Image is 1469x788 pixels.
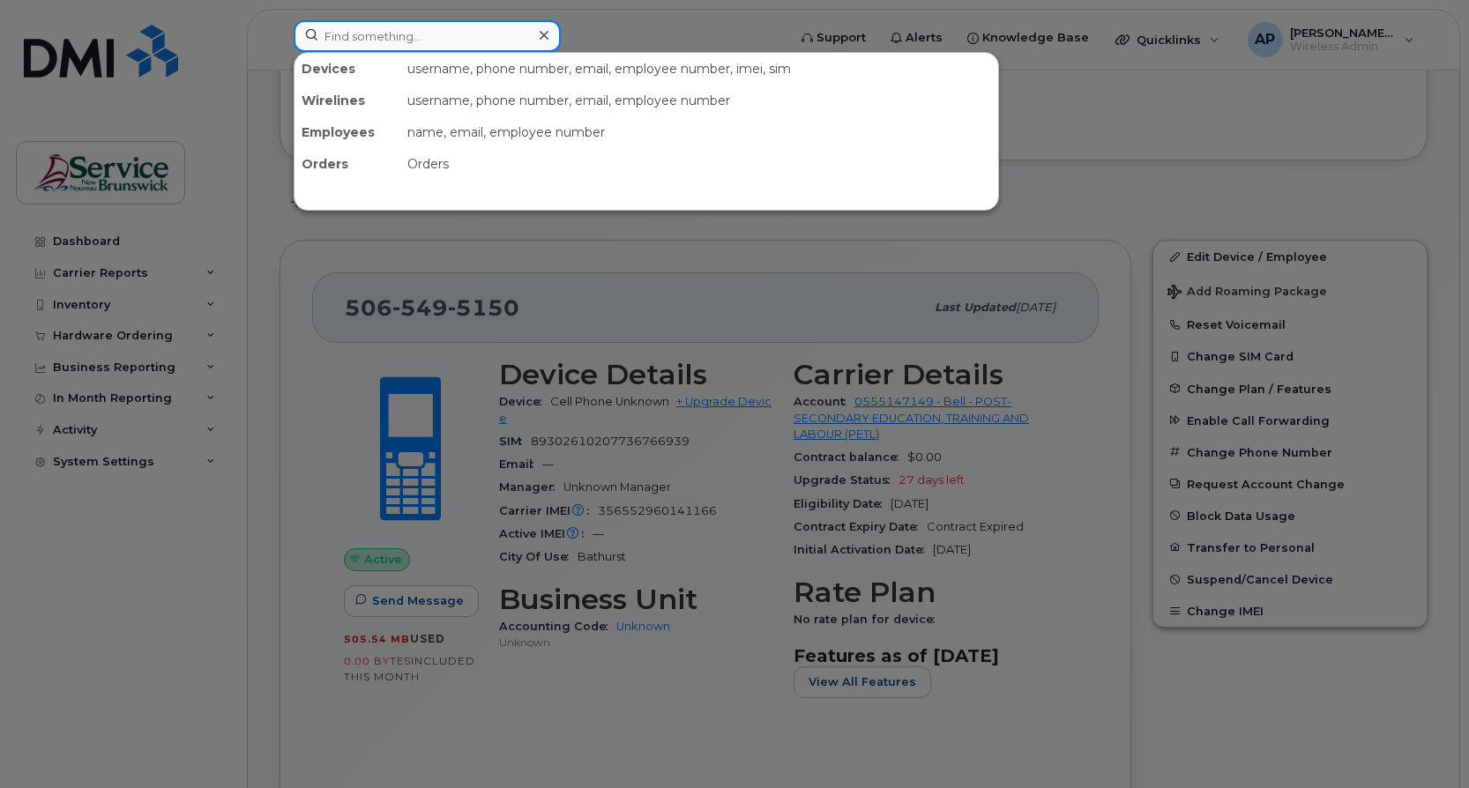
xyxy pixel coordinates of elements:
div: username, phone number, email, employee number, imei, sim [400,53,998,85]
div: Orders [295,148,400,180]
div: Employees [295,116,400,148]
div: username, phone number, email, employee number [400,85,998,116]
input: Find something... [294,20,561,52]
div: Wirelines [295,85,400,116]
div: name, email, employee number [400,116,998,148]
div: Devices [295,53,400,85]
div: Orders [400,148,998,180]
